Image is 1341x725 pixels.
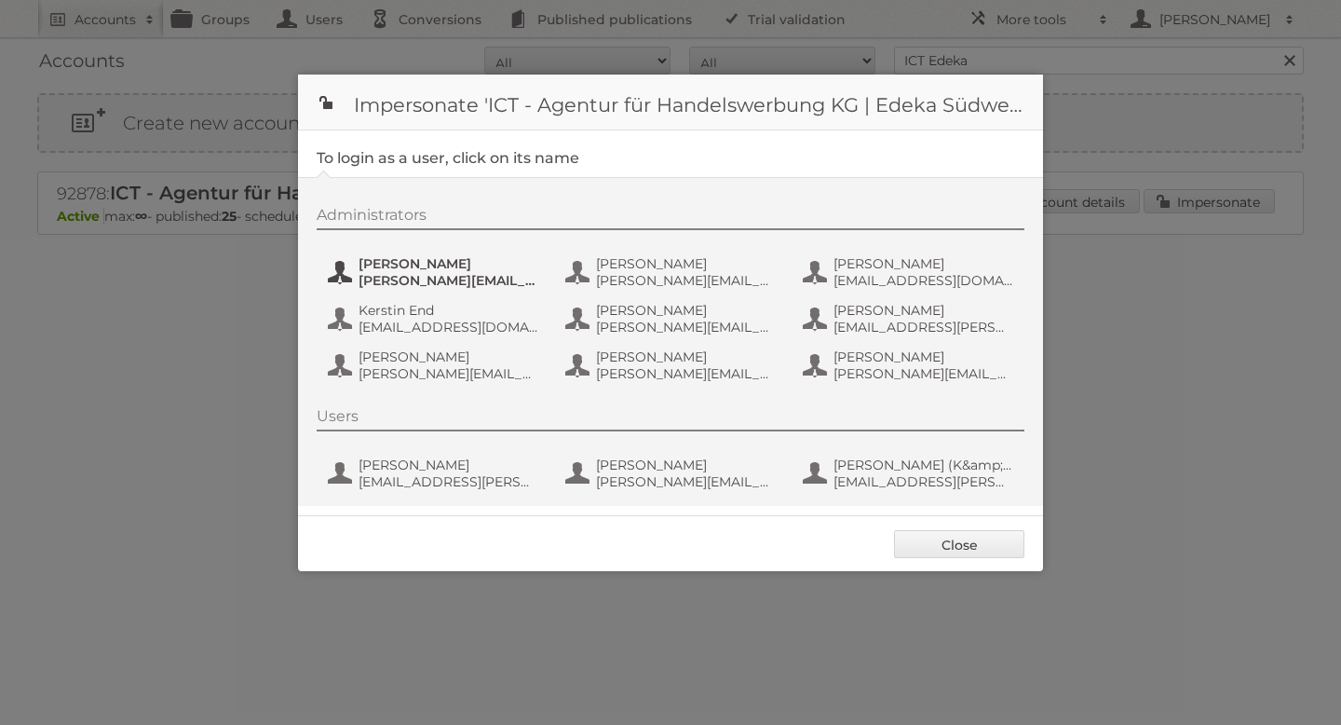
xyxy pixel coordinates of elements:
[359,349,539,365] span: [PERSON_NAME]
[894,530,1024,558] a: Close
[359,272,539,289] span: [PERSON_NAME][EMAIL_ADDRESS][PERSON_NAME][DOMAIN_NAME]
[596,473,777,490] span: [PERSON_NAME][EMAIL_ADDRESS][PERSON_NAME][DOMAIN_NAME]
[359,457,539,473] span: [PERSON_NAME]
[359,302,539,319] span: Kerstin End
[317,206,1024,230] div: Administrators
[801,253,1020,291] button: [PERSON_NAME] [EMAIL_ADDRESS][DOMAIN_NAME]
[833,473,1014,490] span: [EMAIL_ADDRESS][PERSON_NAME][DOMAIN_NAME]
[801,347,1020,384] button: [PERSON_NAME] [PERSON_NAME][EMAIL_ADDRESS][PERSON_NAME][DOMAIN_NAME]
[596,255,777,272] span: [PERSON_NAME]
[326,300,545,337] button: Kerstin End [EMAIL_ADDRESS][DOMAIN_NAME]
[359,473,539,490] span: [EMAIL_ADDRESS][PERSON_NAME][DOMAIN_NAME]
[326,347,545,384] button: [PERSON_NAME] [PERSON_NAME][EMAIL_ADDRESS][PERSON_NAME][DOMAIN_NAME]
[596,302,777,319] span: [PERSON_NAME]
[326,455,545,492] button: [PERSON_NAME] [EMAIL_ADDRESS][PERSON_NAME][DOMAIN_NAME]
[833,349,1014,365] span: [PERSON_NAME]
[596,272,777,289] span: [PERSON_NAME][EMAIL_ADDRESS][PERSON_NAME][DOMAIN_NAME]
[298,75,1043,130] h1: Impersonate 'ICT - Agentur für Handelswerbung KG | Edeka Südwest'
[596,365,777,382] span: [PERSON_NAME][EMAIL_ADDRESS][PERSON_NAME][DOMAIN_NAME]
[359,255,539,272] span: [PERSON_NAME]
[833,302,1014,319] span: [PERSON_NAME]
[359,365,539,382] span: [PERSON_NAME][EMAIL_ADDRESS][PERSON_NAME][DOMAIN_NAME]
[317,407,1024,431] div: Users
[563,455,782,492] button: [PERSON_NAME] [PERSON_NAME][EMAIL_ADDRESS][PERSON_NAME][DOMAIN_NAME]
[317,149,579,167] legend: To login as a user, click on its name
[833,255,1014,272] span: [PERSON_NAME]
[596,319,777,335] span: [PERSON_NAME][EMAIL_ADDRESS][PERSON_NAME][DOMAIN_NAME]
[833,319,1014,335] span: [EMAIL_ADDRESS][PERSON_NAME][DOMAIN_NAME]
[359,319,539,335] span: [EMAIL_ADDRESS][DOMAIN_NAME]
[326,253,545,291] button: [PERSON_NAME] [PERSON_NAME][EMAIL_ADDRESS][PERSON_NAME][DOMAIN_NAME]
[563,253,782,291] button: [PERSON_NAME] [PERSON_NAME][EMAIL_ADDRESS][PERSON_NAME][DOMAIN_NAME]
[596,349,777,365] span: [PERSON_NAME]
[563,300,782,337] button: [PERSON_NAME] [PERSON_NAME][EMAIL_ADDRESS][PERSON_NAME][DOMAIN_NAME]
[801,455,1020,492] button: [PERSON_NAME] (K&amp;D) [EMAIL_ADDRESS][PERSON_NAME][DOMAIN_NAME]
[833,272,1014,289] span: [EMAIL_ADDRESS][DOMAIN_NAME]
[833,457,1014,473] span: [PERSON_NAME] (K&amp;D)
[801,300,1020,337] button: [PERSON_NAME] [EMAIL_ADDRESS][PERSON_NAME][DOMAIN_NAME]
[833,365,1014,382] span: [PERSON_NAME][EMAIL_ADDRESS][PERSON_NAME][DOMAIN_NAME]
[596,457,777,473] span: [PERSON_NAME]
[563,347,782,384] button: [PERSON_NAME] [PERSON_NAME][EMAIL_ADDRESS][PERSON_NAME][DOMAIN_NAME]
